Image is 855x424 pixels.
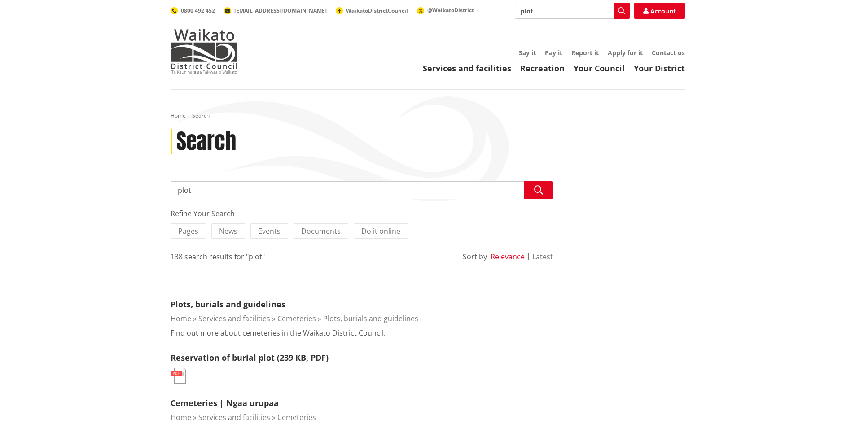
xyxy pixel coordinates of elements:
a: Report it [571,48,599,57]
a: Cemeteries | Ngaa urupaa [171,398,279,408]
nav: breadcrumb [171,112,685,120]
a: Services and facilities [423,63,511,74]
h1: Search [176,129,236,155]
a: Cemeteries [277,412,316,422]
a: Plots, burials and guidelines [171,299,285,310]
a: Pay it [545,48,562,57]
a: Home [171,412,191,422]
a: Reservation of burial plot (239 KB, PDF) [171,352,329,363]
span: Events [258,226,281,236]
a: Services and facilities [198,412,270,422]
a: Home [171,314,191,323]
a: 0800 492 452 [171,7,215,14]
span: @WaikatoDistrict [427,6,474,14]
a: Your District [634,63,685,74]
a: [EMAIL_ADDRESS][DOMAIN_NAME] [224,7,327,14]
span: Do it online [361,226,400,236]
span: Documents [301,226,341,236]
span: Search [192,112,210,119]
button: Relevance [491,253,525,261]
a: Plots, burials and guidelines [323,314,418,323]
a: Your Council [574,63,625,74]
a: Apply for it [608,48,643,57]
div: 138 search results for "plot" [171,251,265,262]
a: Cemeteries [277,314,316,323]
a: Recreation [520,63,565,74]
span: [EMAIL_ADDRESS][DOMAIN_NAME] [234,7,327,14]
span: News [219,226,237,236]
a: Account [634,3,685,19]
span: Pages [178,226,198,236]
div: Sort by [463,251,487,262]
a: Say it [519,48,536,57]
img: document-pdf.svg [171,368,186,384]
a: Home [171,112,186,119]
a: Contact us [652,48,685,57]
a: WaikatoDistrictCouncil [336,7,408,14]
span: WaikatoDistrictCouncil [346,7,408,14]
p: Find out more about cemeteries in the Waikato District Council. [171,328,386,338]
img: Waikato District Council - Te Kaunihera aa Takiwaa o Waikato [171,29,238,74]
div: Refine Your Search [171,208,553,219]
button: Latest [532,253,553,261]
a: Services and facilities [198,314,270,323]
span: 0800 492 452 [181,7,215,14]
input: Search input [515,3,630,19]
input: Search input [171,181,553,199]
a: @WaikatoDistrict [417,6,474,14]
